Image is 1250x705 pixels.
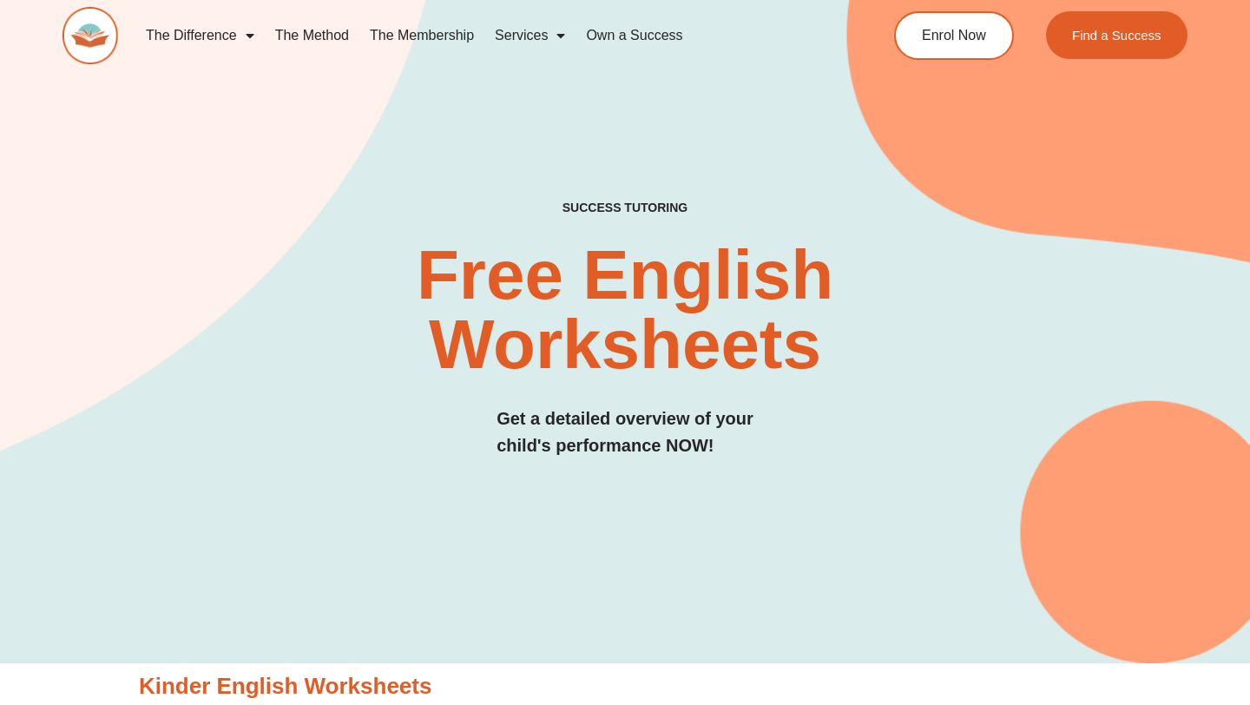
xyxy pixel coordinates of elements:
[139,672,1111,702] h3: Kinder English Worksheets
[135,16,830,56] nav: Menu
[1046,11,1187,59] a: Find a Success
[922,29,986,43] span: Enrol Now
[135,16,265,56] a: The Difference
[894,11,1014,60] a: Enrol Now
[1072,29,1161,42] span: Find a Success
[497,405,753,459] h3: Get a detailed overview of your child's performance NOW!
[253,240,996,379] h2: Free English Worksheets​
[458,201,792,215] h4: SUCCESS TUTORING​
[576,16,693,56] a: Own a Success
[359,16,484,56] a: The Membership
[265,16,359,56] a: The Method
[484,16,576,56] a: Services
